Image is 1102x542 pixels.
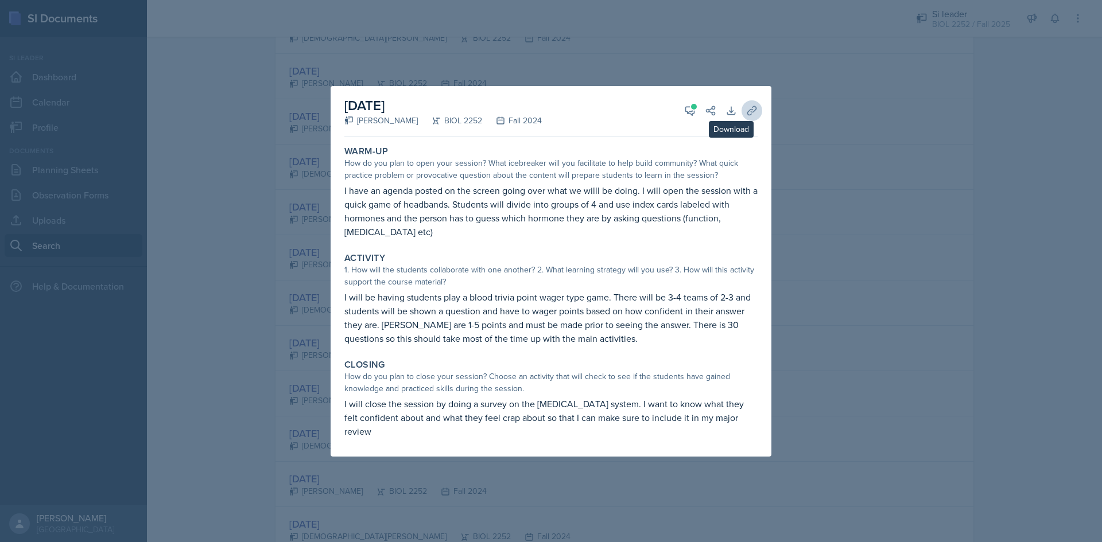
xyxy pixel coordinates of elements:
[344,359,385,371] label: Closing
[721,100,742,121] button: Download
[344,397,758,438] p: I will close the session by doing a survey on the [MEDICAL_DATA] system. I want to know what they...
[344,290,758,345] p: I will be having students play a blood trivia point wager type game. There will be 3-4 teams of 2...
[482,115,542,127] div: Fall 2024
[344,157,758,181] div: How do you plan to open your session? What icebreaker will you facilitate to help build community...
[344,95,542,116] h2: [DATE]
[344,184,758,239] p: I have an agenda posted on the screen going over what we willl be doing. I will open the session ...
[418,115,482,127] div: BIOL 2252
[344,371,758,395] div: How do you plan to close your session? Choose an activity that will check to see if the students ...
[344,146,389,157] label: Warm-Up
[344,115,418,127] div: [PERSON_NAME]
[344,264,758,288] div: 1. How will the students collaborate with one another? 2. What learning strategy will you use? 3....
[344,252,385,264] label: Activity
